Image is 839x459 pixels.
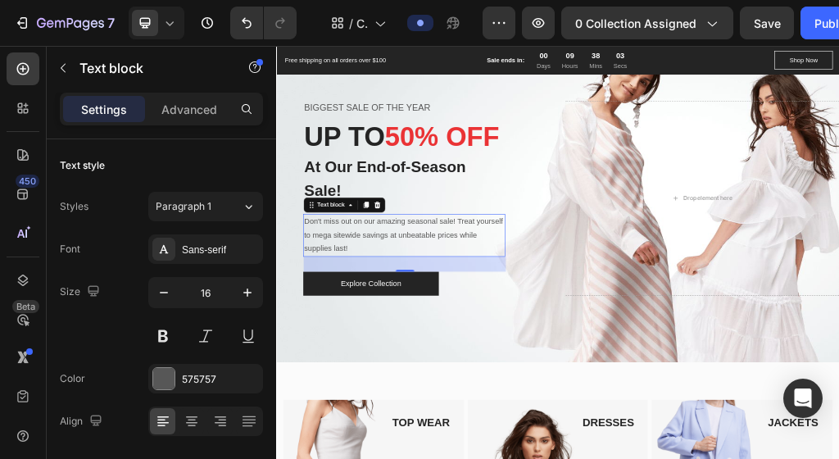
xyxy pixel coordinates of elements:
[561,7,733,39] button: 0 collection assigned
[48,191,398,272] p: At Our End-of-Season Sale!
[546,26,568,43] p: Mins
[182,372,259,387] div: 575757
[349,15,353,32] span: /
[575,15,696,32] span: 0 collection assigned
[48,295,398,366] p: Don't miss out on our amazing seasonal sale! Treat yourself to mega sitewide savings at unbeatabl...
[588,7,612,26] div: 03
[356,15,368,32] span: Collection Page - [DATE] 00:48:55
[161,101,217,118] p: Advanced
[48,98,398,118] p: BIGGEST SALE OF THE YEAR
[67,270,122,285] div: Text block
[754,16,781,30] span: Save
[189,131,389,184] span: 50% OFF
[16,175,39,188] div: 450
[12,300,39,313] div: Beta
[60,281,103,303] div: Size
[182,243,259,257] div: Sans-serif
[7,7,122,39] button: 7
[112,403,218,427] div: Explore Collection
[148,192,263,221] button: Paragraph 1
[276,46,839,459] iframe: Design area
[588,26,612,43] p: Secs
[60,371,85,386] div: Color
[156,199,211,214] span: Paragraph 1
[740,7,794,39] button: Save
[107,13,115,33] p: 7
[81,101,127,118] p: Settings
[230,7,297,39] div: Undo/Redo
[48,127,398,188] p: UP TO
[783,379,823,418] div: Open Intercom Messenger
[60,158,105,173] div: Text style
[79,58,219,78] p: Text block
[546,7,568,26] div: 38
[60,411,106,433] div: Align
[60,242,80,257] div: Font
[47,394,283,436] button: Explore Collection
[60,199,88,214] div: Styles
[710,259,797,272] div: Drop element here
